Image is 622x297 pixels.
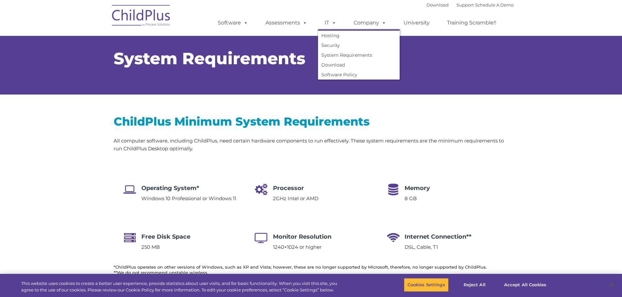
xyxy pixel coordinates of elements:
[405,185,430,192] span: Memory
[426,2,514,7] font: |
[141,244,160,250] span: 250 MB
[318,50,400,60] a: System Requirements
[114,114,509,129] h2: ChildPlus Minimum System Requirements
[604,278,619,292] button: Close
[141,195,236,202] p: Windows 10 Professional or Windows 11
[141,233,190,240] span: Free Disk Space
[426,2,449,7] a: Download
[318,70,400,80] a: Software Policy
[273,185,304,192] span: Processor
[318,40,400,50] a: Security
[273,195,318,201] span: 2GHz Intel or AMD
[273,244,322,250] span: 1240×1024 or higher
[405,244,438,250] span: DSL, Cable, T1
[198,38,217,43] span: Last name
[318,60,400,70] a: Download
[440,16,503,29] a: Training Scramble!!
[454,278,495,292] button: Reject All
[109,0,174,33] img: ChildPlus by Procare Solutions
[405,195,417,201] span: 8 GB
[456,2,474,7] a: Support
[405,233,471,240] span: Internet Connection**
[318,31,400,40] a: Hosting
[404,278,449,292] button: Cookies Settings
[475,2,514,7] a: Schedule A Demo
[318,16,343,29] a: IT
[211,16,255,29] a: Software
[198,65,225,69] span: Phone number
[347,16,393,29] a: Company
[141,184,236,193] h4: Operating System*
[273,233,331,240] span: Monitor Resolution
[397,16,436,29] a: University
[259,16,314,29] a: Assessments
[21,280,342,293] div: This website uses cookies to create a better user experience, provide statistics about user visit...
[501,278,550,292] button: Accept All Cookies
[114,264,509,275] h6: *ChildPlus operates on other versions of Windows, such as XP and Vista; however, these are no lon...
[114,137,509,153] p: All computer software, including ChildPlus, need certain hardware components to run effectively. ...
[114,49,305,68] span: System Requirements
